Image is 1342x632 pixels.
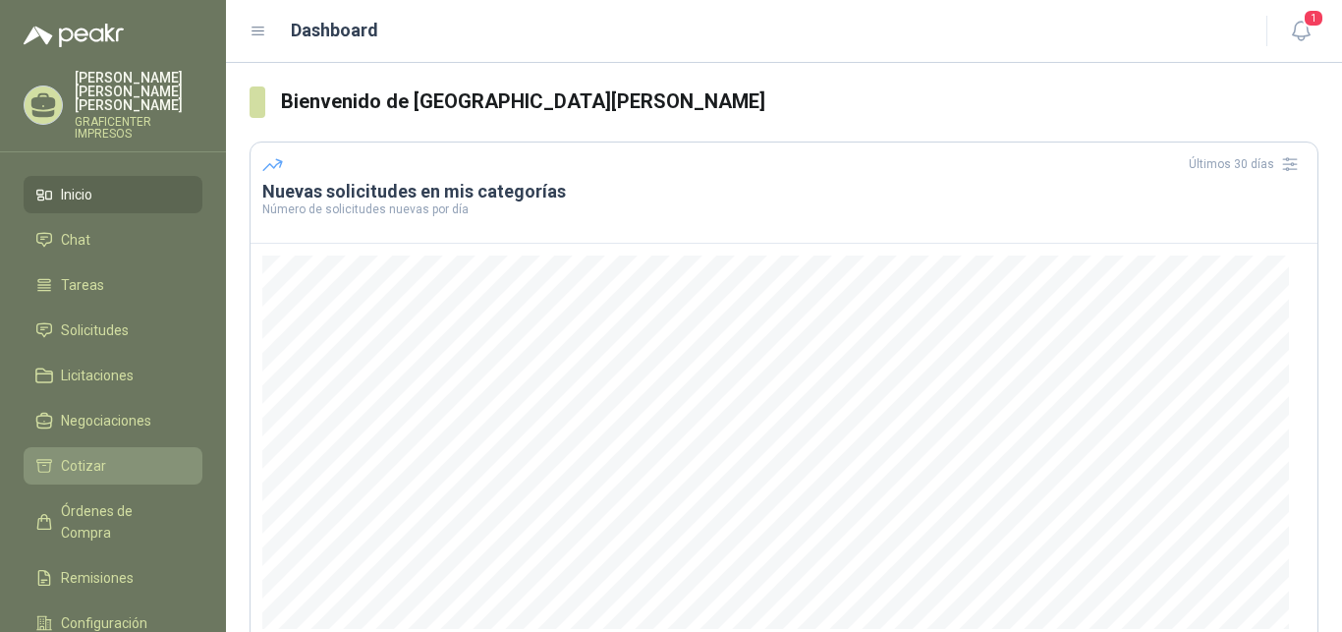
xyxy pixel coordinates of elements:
span: Órdenes de Compra [61,500,184,544]
span: 1 [1303,9,1324,28]
a: Licitaciones [24,357,202,394]
span: Licitaciones [61,365,134,386]
h3: Nuevas solicitudes en mis categorías [262,180,1306,203]
a: Cotizar [24,447,202,485]
p: Número de solicitudes nuevas por día [262,203,1306,215]
a: Inicio [24,176,202,213]
span: Cotizar [61,455,106,477]
a: Remisiones [24,559,202,597]
span: Chat [61,229,90,251]
span: Negociaciones [61,410,151,431]
div: Últimos 30 días [1189,148,1306,180]
a: Chat [24,221,202,259]
a: Órdenes de Compra [24,492,202,551]
a: Tareas [24,266,202,304]
a: Negociaciones [24,402,202,439]
a: Solicitudes [24,312,202,349]
span: Tareas [61,274,104,296]
img: Logo peakr [24,24,124,47]
p: [PERSON_NAME] [PERSON_NAME] [PERSON_NAME] [75,71,202,112]
span: Solicitudes [61,319,129,341]
h3: Bienvenido de [GEOGRAPHIC_DATA][PERSON_NAME] [281,86,1318,117]
p: GRAFICENTER IMPRESOS [75,116,202,140]
h1: Dashboard [291,17,378,44]
span: Remisiones [61,567,134,589]
button: 1 [1283,14,1318,49]
span: Inicio [61,184,92,205]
